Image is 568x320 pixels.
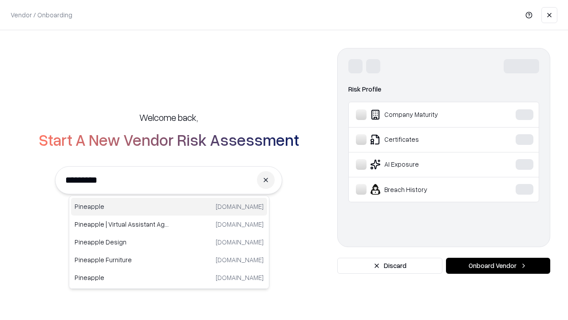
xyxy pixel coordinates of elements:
[216,220,264,229] p: [DOMAIN_NAME]
[356,184,489,195] div: Breach History
[75,237,169,247] p: Pineapple Design
[356,159,489,170] div: AI Exposure
[216,237,264,247] p: [DOMAIN_NAME]
[75,273,169,282] p: Pineapple
[69,196,269,289] div: Suggestions
[75,202,169,211] p: Pineapple
[216,255,264,264] p: [DOMAIN_NAME]
[75,220,169,229] p: Pineapple | Virtual Assistant Agency
[348,84,539,95] div: Risk Profile
[356,134,489,145] div: Certificates
[337,258,442,274] button: Discard
[446,258,550,274] button: Onboard Vendor
[216,273,264,282] p: [DOMAIN_NAME]
[139,111,198,124] h5: Welcome back,
[75,255,169,264] p: Pineapple Furniture
[216,202,264,211] p: [DOMAIN_NAME]
[39,131,299,148] h2: Start A New Vendor Risk Assessment
[356,109,489,120] div: Company Maturity
[11,10,72,20] p: Vendor / Onboarding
